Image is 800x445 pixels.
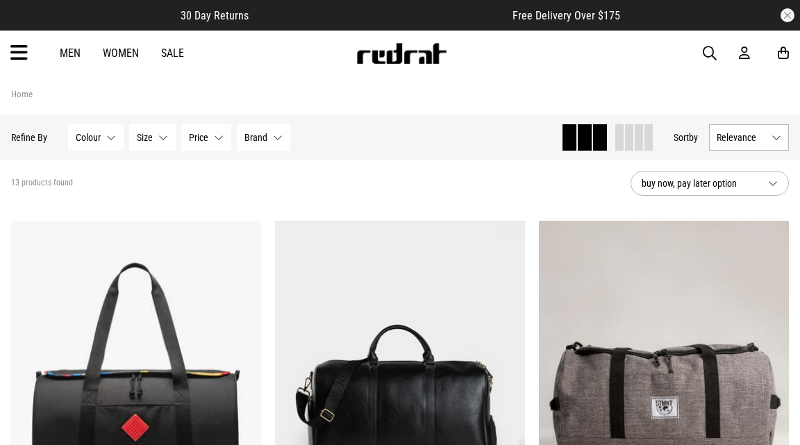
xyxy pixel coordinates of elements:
[717,132,766,143] span: Relevance
[68,124,124,151] button: Colour
[129,124,176,151] button: Size
[642,175,757,192] span: buy now, pay later option
[181,9,249,22] span: 30 Day Returns
[11,89,33,99] a: Home
[237,124,290,151] button: Brand
[11,178,73,189] span: 13 products found
[60,47,81,60] a: Men
[356,43,447,64] img: Redrat logo
[631,171,789,196] button: buy now, pay later option
[189,132,208,143] span: Price
[689,132,698,143] span: by
[709,124,789,151] button: Relevance
[161,47,184,60] a: Sale
[137,132,153,143] span: Size
[276,8,485,22] iframe: Customer reviews powered by Trustpilot
[512,9,620,22] span: Free Delivery Over $175
[674,129,698,146] button: Sortby
[11,132,47,143] p: Refine By
[103,47,139,60] a: Women
[181,124,231,151] button: Price
[244,132,267,143] span: Brand
[76,132,101,143] span: Colour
